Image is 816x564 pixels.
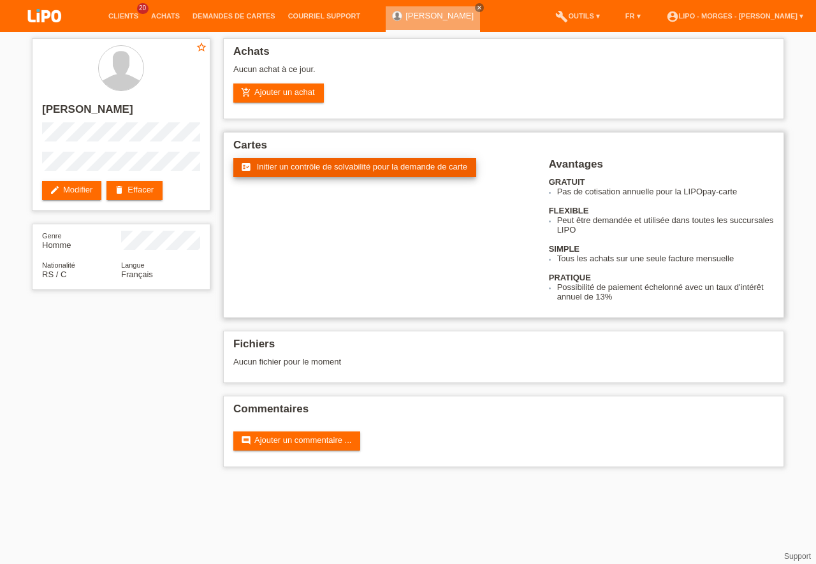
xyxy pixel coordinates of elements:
[557,254,774,263] li: Tous les achats sur une seule facture mensuelle
[50,185,60,195] i: edit
[137,3,149,14] span: 20
[241,162,251,172] i: fact_check
[666,10,679,23] i: account_circle
[475,3,484,12] a: close
[660,12,810,20] a: account_circleLIPO - Morges - [PERSON_NAME] ▾
[405,11,474,20] a: [PERSON_NAME]
[557,215,774,235] li: Peut être demandée et utilisée dans toutes les succursales LIPO
[114,185,124,195] i: delete
[42,261,75,269] span: Nationalité
[42,232,62,240] span: Genre
[555,10,568,23] i: build
[196,41,207,53] i: star_border
[549,12,606,20] a: buildOutils ▾
[233,64,774,83] div: Aucun achat à ce jour.
[557,187,774,196] li: Pas de cotisation annuelle pour la LIPOpay-carte
[121,261,145,269] span: Langue
[549,273,591,282] b: PRATIQUE
[233,45,774,64] h2: Achats
[233,83,324,103] a: add_shopping_cartAjouter un achat
[42,181,101,200] a: editModifier
[42,270,66,279] span: Serbie / C / 15.03.1985
[549,244,579,254] b: SIMPLE
[233,338,774,357] h2: Fichiers
[186,12,282,20] a: Demandes de cartes
[196,41,207,55] a: star_border
[106,181,163,200] a: deleteEffacer
[13,26,76,36] a: LIPO pay
[121,270,153,279] span: Français
[282,12,367,20] a: Courriel Support
[784,552,811,561] a: Support
[549,206,589,215] b: FLEXIBLE
[619,12,647,20] a: FR ▾
[145,12,186,20] a: Achats
[233,357,623,366] div: Aucun fichier pour le moment
[42,231,121,250] div: Homme
[42,103,200,122] h2: [PERSON_NAME]
[257,162,467,171] span: Initier un contrôle de solvabilité pour la demande de carte
[549,158,774,177] h2: Avantages
[233,403,774,422] h2: Commentaires
[233,158,476,177] a: fact_check Initier un contrôle de solvabilité pour la demande de carte
[241,87,251,98] i: add_shopping_cart
[549,177,585,187] b: GRATUIT
[233,431,360,451] a: commentAjouter un commentaire ...
[233,139,774,158] h2: Cartes
[241,435,251,445] i: comment
[476,4,483,11] i: close
[102,12,145,20] a: Clients
[557,282,774,301] li: Possibilité de paiement échelonné avec un taux d'intérêt annuel de 13%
